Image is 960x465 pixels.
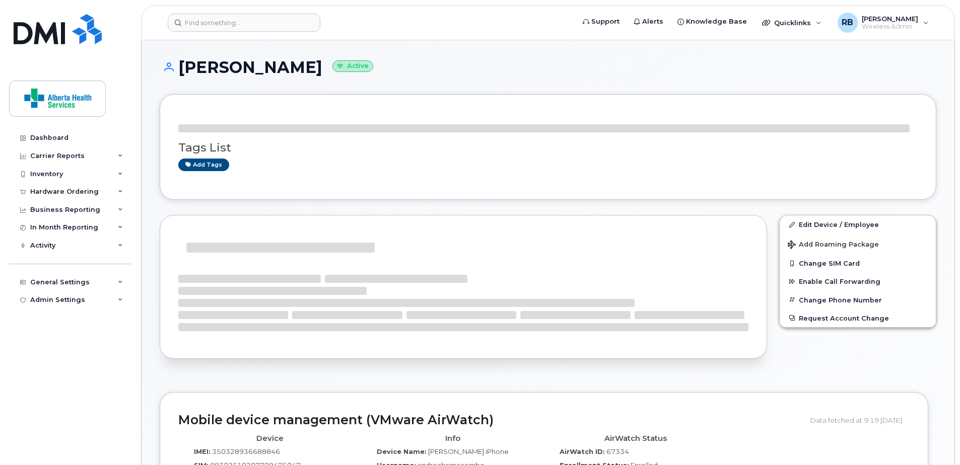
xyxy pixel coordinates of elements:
button: Enable Call Forwarding [780,272,936,290]
span: 350328936688846 [212,447,280,455]
span: Add Roaming Package [788,241,879,250]
h3: Tags List [178,141,918,154]
a: Edit Device / Employee [780,215,936,234]
h4: Device [186,434,354,443]
h2: Mobile device management (VMware AirWatch) [178,413,803,427]
button: Request Account Change [780,309,936,327]
label: IMEI: [194,447,211,456]
button: Change Phone Number [780,291,936,309]
small: Active [332,60,373,72]
a: Add tags [178,159,229,171]
button: Add Roaming Package [780,234,936,254]
h4: Info [369,434,536,443]
span: Enable Call Forwarding [799,278,880,285]
label: Device Name: [377,447,427,456]
span: 67334 [606,447,629,455]
h4: AirWatch Status [552,434,719,443]
span: [PERSON_NAME] iPhone [428,447,509,455]
label: AirWatch ID: [560,447,605,456]
h1: [PERSON_NAME] [160,58,936,76]
button: Change SIM Card [780,254,936,272]
div: Data fetched at 9:19 [DATE] [810,411,910,430]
